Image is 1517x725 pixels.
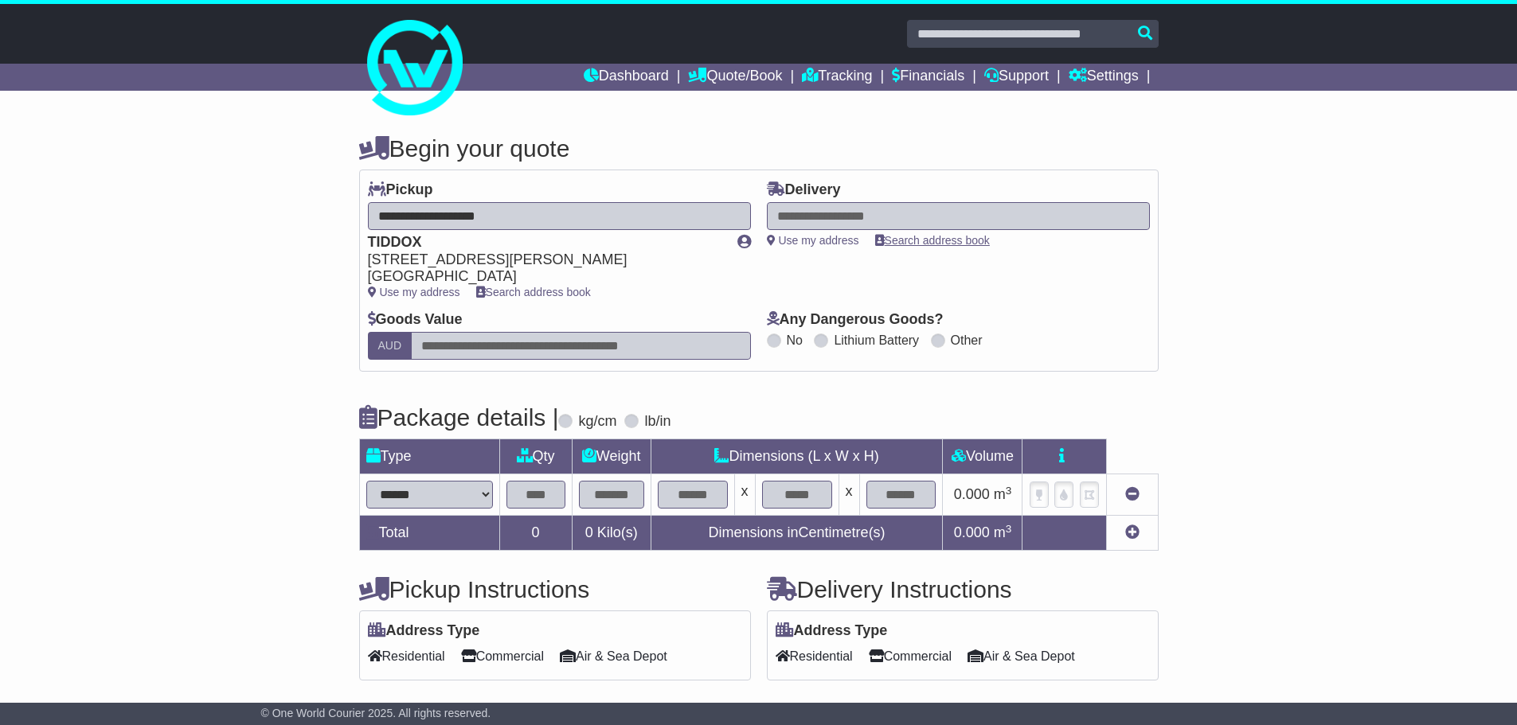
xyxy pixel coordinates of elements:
span: © One World Courier 2025. All rights reserved. [261,707,491,719]
td: Type [359,439,499,474]
td: Volume [943,439,1022,474]
a: Search address book [476,286,591,298]
label: Delivery [767,181,841,199]
span: Residential [776,644,853,668]
td: x [839,474,859,516]
span: 0 [585,524,593,540]
div: TIDDOX [368,234,721,251]
span: Commercial [461,644,544,668]
span: 0.000 [954,486,990,502]
span: m [994,524,1012,540]
h4: Package details | [359,404,559,431]
a: Use my address [767,234,859,247]
span: Air & Sea Depot [968,644,1075,668]
label: Pickup [368,181,433,199]
td: Total [359,516,499,551]
div: [GEOGRAPHIC_DATA] [368,268,721,286]
label: Any Dangerous Goods? [767,311,944,329]
label: Address Type [776,622,888,640]
a: Tracking [802,64,872,91]
label: Lithium Battery [834,333,919,348]
label: Other [951,333,983,348]
span: Residential [368,644,445,668]
span: Commercial [869,644,952,668]
td: Qty [499,439,572,474]
td: Weight [572,439,651,474]
a: Support [984,64,1049,91]
label: lb/in [644,413,671,431]
sup: 3 [1006,485,1012,497]
td: 0 [499,516,572,551]
sup: 3 [1006,523,1012,535]
a: Dashboard [584,64,669,91]
label: Goods Value [368,311,463,329]
a: Quote/Book [688,64,782,91]
span: m [994,486,1012,502]
a: Search address book [875,234,990,247]
span: 0.000 [954,524,990,540]
label: AUD [368,332,412,360]
td: Dimensions (L x W x H) [651,439,943,474]
h4: Delivery Instructions [767,576,1159,602]
label: Address Type [368,622,480,640]
td: Kilo(s) [572,516,651,551]
div: [STREET_ADDRESS][PERSON_NAME] [368,251,721,269]
a: Use my address [368,286,460,298]
a: Add new item [1125,524,1140,540]
h4: Begin your quote [359,135,1159,162]
a: Financials [892,64,964,91]
a: Settings [1069,64,1139,91]
a: Remove this item [1125,486,1140,502]
td: Dimensions in Centimetre(s) [651,516,943,551]
td: x [734,474,755,516]
label: kg/cm [578,413,616,431]
span: Air & Sea Depot [560,644,667,668]
label: No [787,333,803,348]
h4: Pickup Instructions [359,576,751,602]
